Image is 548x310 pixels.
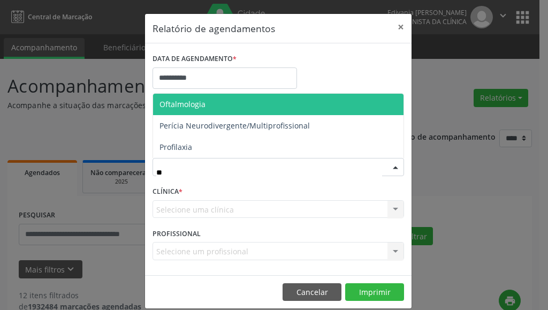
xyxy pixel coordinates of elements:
[345,283,404,301] button: Imprimir
[390,14,412,40] button: Close
[283,283,341,301] button: Cancelar
[153,225,201,242] label: PROFISSIONAL
[159,120,310,131] span: Perícia Neurodivergente/Multiprofissional
[159,142,192,152] span: Profilaxia
[159,99,205,109] span: Oftalmologia
[153,184,182,200] label: CLÍNICA
[153,51,237,67] label: DATA DE AGENDAMENTO
[153,21,275,35] h5: Relatório de agendamentos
